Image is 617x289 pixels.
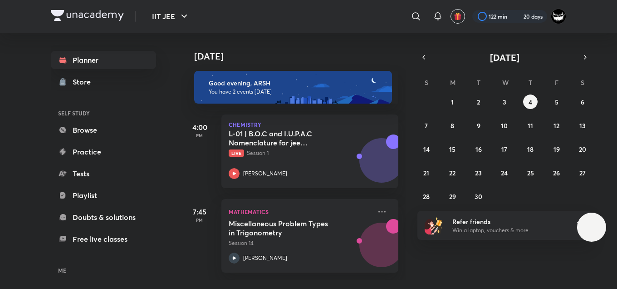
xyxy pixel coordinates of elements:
[549,142,564,156] button: September 19, 2025
[423,145,430,154] abbr: September 14, 2025
[527,169,534,177] abbr: September 25, 2025
[586,222,597,233] img: ttu
[229,219,342,237] h5: Miscellaneous Problem Types in Trigonometry
[445,189,460,204] button: September 29, 2025
[452,217,564,226] h6: Refer friends
[243,169,287,178] p: [PERSON_NAME]
[449,192,456,201] abbr: September 29, 2025
[449,145,455,154] abbr: September 15, 2025
[553,145,560,154] abbr: September 19, 2025
[51,186,156,204] a: Playlist
[581,98,584,106] abbr: September 6, 2025
[490,51,519,64] span: [DATE]
[513,12,522,21] img: streak
[181,133,218,138] p: PM
[575,142,590,156] button: September 20, 2025
[419,142,434,156] button: September 14, 2025
[430,51,579,64] button: [DATE]
[471,165,486,180] button: September 23, 2025
[194,51,407,62] h4: [DATE]
[229,239,371,247] p: Session 14
[549,118,564,133] button: September 12, 2025
[229,122,391,127] p: Chemistry
[501,145,507,154] abbr: September 17, 2025
[425,216,443,234] img: referral
[471,189,486,204] button: September 30, 2025
[445,118,460,133] button: September 8, 2025
[51,105,156,121] h6: SELF STUDY
[209,79,384,87] h6: Good evening, ARSH
[348,219,398,282] img: unacademy
[549,95,564,109] button: September 5, 2025
[497,95,512,109] button: September 3, 2025
[471,118,486,133] button: September 9, 2025
[181,206,218,217] h5: 7:45
[551,9,566,24] img: ARSH Khan
[471,95,486,109] button: September 2, 2025
[529,78,532,87] abbr: Thursday
[51,143,156,161] a: Practice
[51,73,156,91] a: Store
[419,165,434,180] button: September 21, 2025
[475,145,482,154] abbr: September 16, 2025
[51,164,156,183] a: Tests
[528,121,533,130] abbr: September 11, 2025
[501,169,508,177] abbr: September 24, 2025
[581,78,584,87] abbr: Saturday
[419,189,434,204] button: September 28, 2025
[51,208,156,226] a: Doubts & solutions
[449,169,455,177] abbr: September 22, 2025
[425,121,428,130] abbr: September 7, 2025
[523,142,538,156] button: September 18, 2025
[445,142,460,156] button: September 15, 2025
[452,226,564,234] p: Win a laptop, vouchers & more
[229,149,371,157] p: Session 1
[497,142,512,156] button: September 17, 2025
[523,95,538,109] button: September 4, 2025
[549,165,564,180] button: September 26, 2025
[553,121,559,130] abbr: September 12, 2025
[454,12,462,20] img: avatar
[555,98,558,106] abbr: September 5, 2025
[229,149,244,157] span: Live
[423,169,429,177] abbr: September 21, 2025
[423,192,430,201] abbr: September 28, 2025
[194,71,392,104] img: evening
[475,192,482,201] abbr: September 30, 2025
[360,143,403,187] img: Avatar
[579,169,586,177] abbr: September 27, 2025
[451,121,454,130] abbr: September 8, 2025
[477,121,480,130] abbr: September 9, 2025
[445,165,460,180] button: September 22, 2025
[181,217,218,223] p: PM
[553,169,560,177] abbr: September 26, 2025
[450,78,455,87] abbr: Monday
[477,98,480,106] abbr: September 2, 2025
[555,78,558,87] abbr: Friday
[497,118,512,133] button: September 10, 2025
[527,145,534,154] abbr: September 18, 2025
[229,206,371,217] p: Mathematics
[575,165,590,180] button: September 27, 2025
[575,95,590,109] button: September 6, 2025
[209,88,384,95] p: You have 2 events [DATE]
[529,98,532,106] abbr: September 4, 2025
[445,95,460,109] button: September 1, 2025
[425,78,428,87] abbr: Sunday
[477,78,480,87] abbr: Tuesday
[501,121,508,130] abbr: September 10, 2025
[579,145,586,154] abbr: September 20, 2025
[503,98,506,106] abbr: September 3, 2025
[51,10,124,21] img: Company Logo
[475,169,482,177] abbr: September 23, 2025
[523,165,538,180] button: September 25, 2025
[51,51,156,69] a: Planner
[243,254,287,262] p: [PERSON_NAME]
[229,129,342,147] h5: L-01 | B.O.C and I.U.P.A.C Nomenclature for jee Advanced 2027
[51,10,124,23] a: Company Logo
[51,263,156,278] h6: ME
[579,121,586,130] abbr: September 13, 2025
[575,118,590,133] button: September 13, 2025
[451,98,454,106] abbr: September 1, 2025
[51,230,156,248] a: Free live classes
